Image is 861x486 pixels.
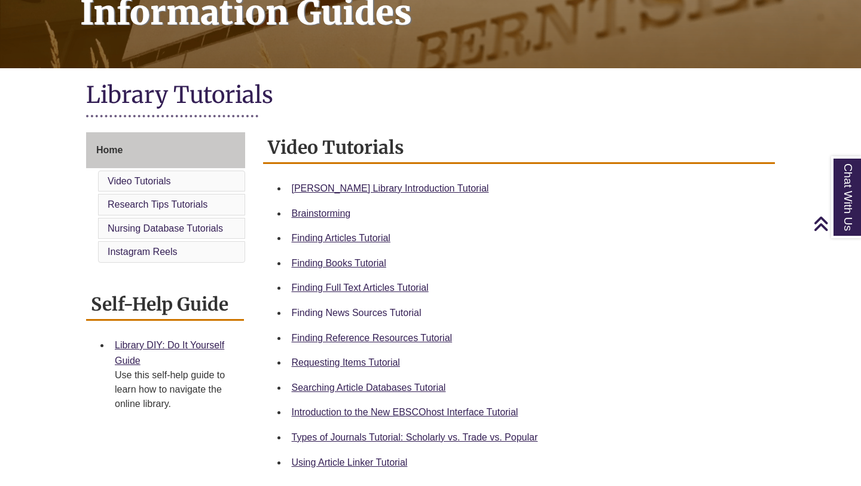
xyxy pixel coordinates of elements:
[108,223,223,233] a: Nursing Database Tutorials
[263,132,775,164] h2: Video Tutorials
[292,208,351,218] a: Brainstorming
[292,432,538,442] a: Types of Journals Tutorial: Scholarly vs. Trade vs. Popular
[108,247,178,257] a: Instagram Reels
[108,199,207,209] a: Research Tips Tutorials
[108,176,171,186] a: Video Tutorials
[292,382,446,393] a: Searching Article Databases Tutorial
[96,145,123,155] span: Home
[115,340,224,366] a: Library DIY: Do It Yourself Guide
[292,183,489,193] a: [PERSON_NAME] Library Introduction Tutorial
[86,289,244,321] h2: Self-Help Guide
[292,357,400,367] a: Requesting Items Tutorial
[292,258,386,268] a: Finding Books Tutorial
[86,80,775,112] h1: Library Tutorials
[292,283,429,293] a: Finding Full Text Articles Tutorial
[115,368,234,411] div: Use this self-help guide to learn how to navigate the online library.
[292,407,518,417] a: Introduction to the New EBSCOhost Interface Tutorial
[292,233,390,243] a: Finding Articles Tutorial
[292,457,408,467] a: Using Article Linker Tutorial
[292,333,453,343] a: Finding Reference Resources Tutorial
[292,308,422,318] a: Finding News Sources Tutorial
[86,132,245,265] div: Guide Page Menu
[86,132,245,168] a: Home
[813,215,858,232] a: Back to Top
